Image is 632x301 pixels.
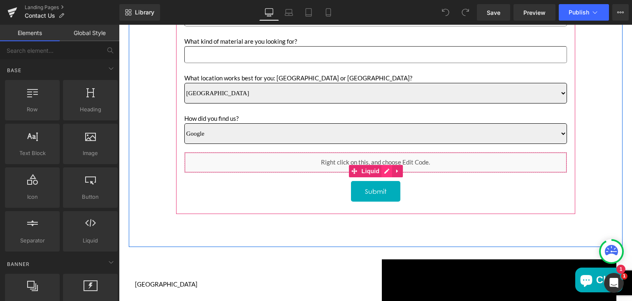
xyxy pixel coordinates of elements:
[65,236,115,245] span: Liquid
[7,236,57,245] span: Separator
[559,4,609,21] button: Publish
[6,66,22,74] span: Base
[299,4,318,21] a: Tablet
[621,273,627,280] span: 1
[16,254,251,264] p: [GEOGRAPHIC_DATA]
[279,4,299,21] a: Laptop
[119,4,160,21] a: New Library
[60,25,119,41] a: Global Style
[16,264,251,284] p: Showroom
[513,4,555,21] a: Preview
[7,149,57,158] span: Text Block
[65,48,448,58] p: What location works best for you: [GEOGRAPHIC_DATA] or [GEOGRAPHIC_DATA]?
[135,9,154,16] span: Library
[569,9,589,16] span: Publish
[604,273,624,293] iframe: Intercom live chat
[273,140,284,153] a: Expand / Collapse
[523,8,546,17] span: Preview
[65,105,115,114] span: Heading
[6,260,30,268] span: Banner
[232,156,281,177] button: Submit
[65,149,115,158] span: Image
[7,105,57,114] span: Row
[65,193,115,201] span: Button
[318,4,338,21] a: Mobile
[457,4,474,21] button: Redo
[437,4,454,21] button: Undo
[612,4,629,21] button: More
[65,12,448,21] p: What kind of material are you looking for?
[454,243,507,270] inbox-online-store-chat: Shopify online store chat
[7,193,57,201] span: Icon
[487,8,500,17] span: Save
[241,140,263,153] span: Liquid
[259,4,279,21] a: Desktop
[65,89,448,99] p: How did you find us?
[25,4,119,11] a: Landing Pages
[25,12,55,19] span: Contact Us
